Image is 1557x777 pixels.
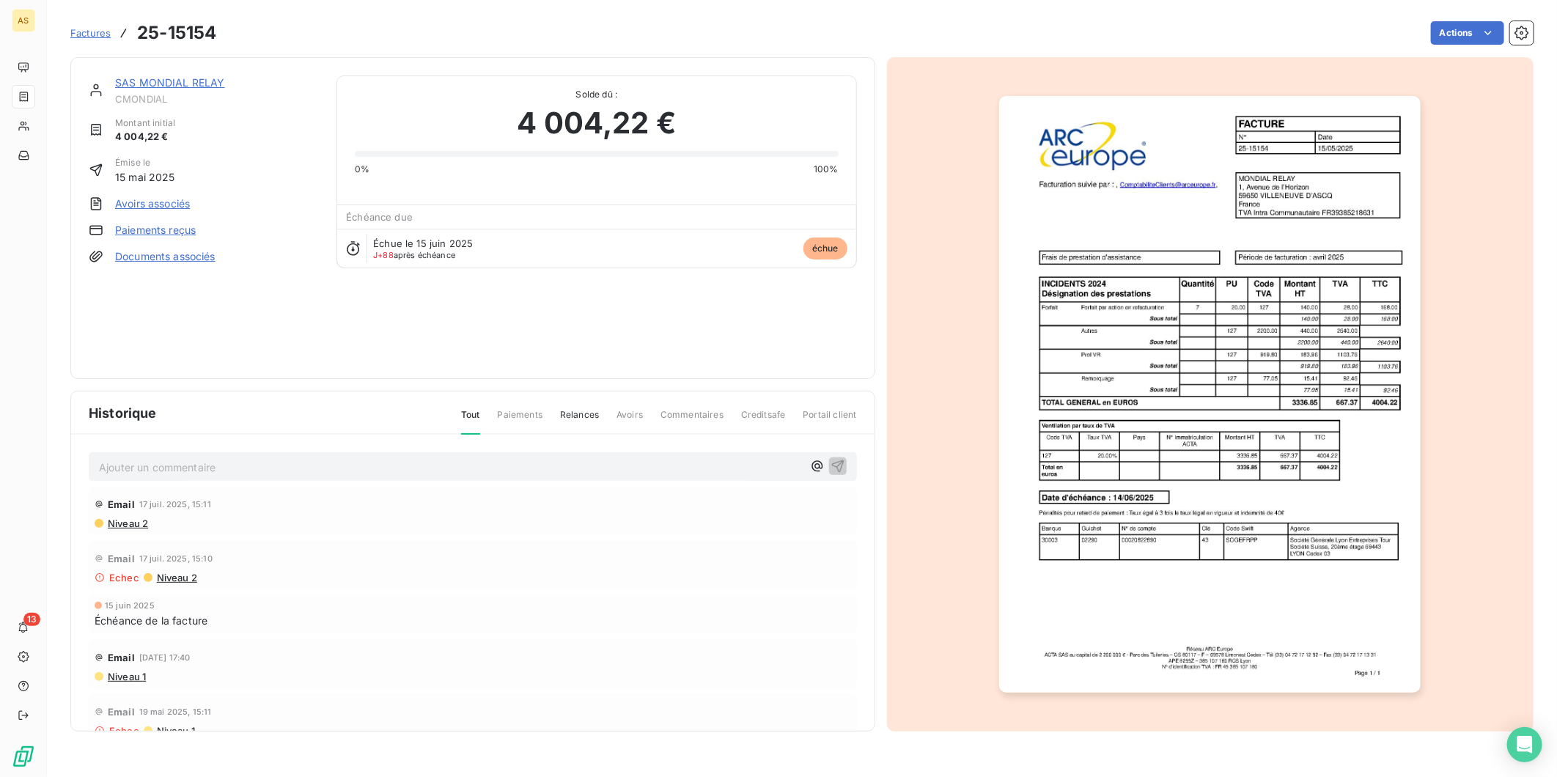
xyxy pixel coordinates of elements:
[139,707,212,716] span: 19 mai 2025, 15:11
[108,652,135,663] span: Email
[115,76,225,89] a: SAS MONDIAL RELAY
[1431,21,1504,45] button: Actions
[741,408,786,433] span: Creditsafe
[89,403,157,423] span: Historique
[139,500,211,509] span: 17 juil. 2025, 15:11
[461,408,480,435] span: Tout
[518,101,677,145] span: 4 004,22 €
[139,554,213,563] span: 17 juil. 2025, 15:10
[108,706,135,718] span: Email
[373,250,394,260] span: J+88
[115,93,319,105] span: CMONDIAL
[108,498,135,510] span: Email
[95,613,207,628] span: Échéance de la facture
[109,725,139,737] span: Echec
[999,96,1421,693] img: invoice_thumbnail
[23,613,40,626] span: 13
[373,237,473,249] span: Échue le 15 juin 2025
[155,572,197,583] span: Niveau 2
[814,163,839,176] span: 100%
[115,249,216,264] a: Documents associés
[660,408,724,433] span: Commentaires
[115,130,175,144] span: 4 004,22 €
[803,408,856,433] span: Portail client
[115,117,175,130] span: Montant initial
[560,408,599,433] span: Relances
[498,408,542,433] span: Paiements
[139,653,191,662] span: [DATE] 17:40
[106,518,148,529] span: Niveau 2
[108,553,135,564] span: Email
[616,408,643,433] span: Avoirs
[373,251,455,259] span: après échéance
[115,169,175,185] span: 15 mai 2025
[115,223,196,237] a: Paiements reçus
[12,745,35,768] img: Logo LeanPay
[70,27,111,39] span: Factures
[109,572,139,583] span: Echec
[155,725,195,737] span: Niveau 1
[105,601,155,610] span: 15 juin 2025
[355,163,369,176] span: 0%
[115,156,175,169] span: Émise le
[1507,727,1542,762] div: Open Intercom Messenger
[70,26,111,40] a: Factures
[137,20,216,46] h3: 25-15154
[106,671,146,682] span: Niveau 1
[115,196,190,211] a: Avoirs associés
[803,237,847,259] span: échue
[355,88,838,101] span: Solde dû :
[346,211,413,223] span: Échéance due
[12,9,35,32] div: AS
